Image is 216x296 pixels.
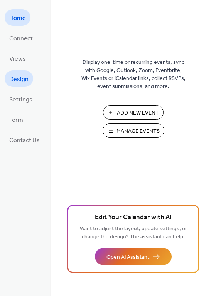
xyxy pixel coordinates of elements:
a: Contact Us [5,131,44,148]
span: Edit Your Calendar with AI [95,212,172,223]
span: Views [9,53,26,65]
a: Settings [5,91,37,107]
button: Manage Events [103,123,164,138]
button: Add New Event [103,105,164,120]
span: Design [9,73,29,85]
span: Manage Events [116,127,160,135]
span: Settings [9,94,32,106]
span: Home [9,12,26,24]
a: Home [5,9,30,26]
span: Form [9,114,23,126]
a: Views [5,50,30,67]
span: Connect [9,33,33,45]
button: Open AI Assistant [95,248,172,265]
span: Contact Us [9,135,40,146]
a: Form [5,111,28,128]
span: Want to adjust the layout, update settings, or change the design? The assistant can help. [80,224,187,242]
span: Display one-time or recurring events, sync with Google, Outlook, Zoom, Eventbrite, Wix Events or ... [81,58,186,91]
a: Design [5,70,33,87]
span: Open AI Assistant [106,253,149,261]
span: Add New Event [117,109,159,117]
a: Connect [5,30,37,46]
